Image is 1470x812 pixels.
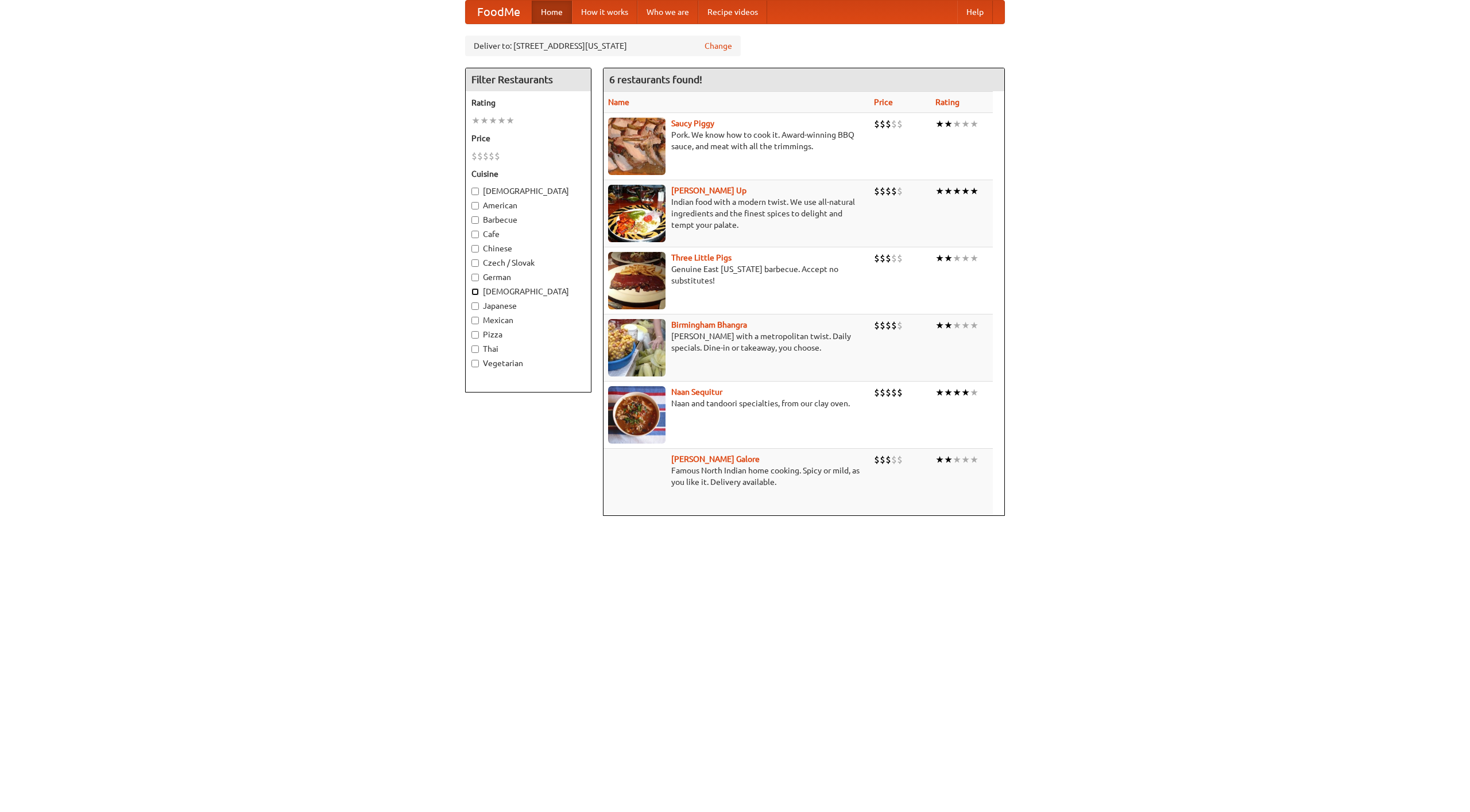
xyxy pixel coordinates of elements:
a: Change [705,40,732,52]
img: saucy.jpg [608,118,666,175]
p: Famous North Indian home cooking. Spicy or mild, as you like it. Delivery available. [608,465,865,488]
b: Birmingham Bhangra [671,320,747,329]
label: Czech / Slovak [471,257,585,269]
li: $ [489,150,494,162]
li: ★ [471,114,480,127]
a: Rating [935,98,960,107]
li: $ [874,386,880,399]
img: bhangra.jpg [608,319,666,376]
li: ★ [970,386,978,399]
li: $ [897,319,903,332]
li: ★ [944,185,953,197]
label: Vegetarian [471,358,585,369]
input: Barbecue [471,216,479,224]
a: Price [874,98,893,107]
input: German [471,274,479,281]
li: $ [874,185,880,197]
p: [PERSON_NAME] with a metropolitan twist. Daily specials. Dine-in or takeaway, you choose. [608,331,865,353]
li: ★ [935,185,944,197]
input: Vegetarian [471,360,479,367]
li: ★ [961,252,970,265]
li: $ [483,150,489,162]
li: ★ [935,118,944,130]
h4: Filter Restaurants [466,68,591,91]
div: Deliver to: [STREET_ADDRESS][US_STATE] [465,36,741,56]
a: Home [532,1,572,24]
li: ★ [953,386,961,399]
a: FoodMe [466,1,532,24]
input: Japanese [471,302,479,310]
label: Chinese [471,243,585,254]
label: [DEMOGRAPHIC_DATA] [471,286,585,297]
li: $ [885,386,891,399]
li: ★ [970,185,978,197]
li: ★ [506,114,514,127]
h5: Cuisine [471,168,585,180]
label: Thai [471,343,585,355]
li: ★ [935,453,944,466]
li: $ [874,319,880,332]
img: currygalore.jpg [608,453,666,511]
img: naansequitur.jpg [608,386,666,444]
input: Cafe [471,231,479,238]
li: ★ [970,319,978,332]
a: Name [608,98,629,107]
li: ★ [480,114,489,127]
h5: Price [471,133,585,144]
a: Help [957,1,993,24]
a: Recipe videos [698,1,767,24]
li: $ [880,252,885,265]
li: $ [885,319,891,332]
label: Pizza [471,329,585,340]
input: Chinese [471,245,479,252]
li: ★ [953,319,961,332]
a: Who we are [637,1,698,24]
label: [DEMOGRAPHIC_DATA] [471,185,585,197]
label: Barbecue [471,214,585,226]
li: $ [897,453,903,466]
li: ★ [953,252,961,265]
li: $ [891,252,897,265]
li: ★ [944,386,953,399]
li: $ [880,386,885,399]
p: Indian food with a modern twist. We use all-natural ingredients and the finest spices to delight ... [608,196,865,231]
li: $ [897,252,903,265]
li: $ [880,118,885,130]
li: ★ [944,118,953,130]
li: ★ [970,252,978,265]
li: $ [874,118,880,130]
li: ★ [953,118,961,130]
a: [PERSON_NAME] Galore [671,454,760,464]
li: $ [880,453,885,466]
li: ★ [953,453,961,466]
li: ★ [970,453,978,466]
a: Three Little Pigs [671,253,732,262]
label: Mexican [471,314,585,326]
a: [PERSON_NAME] Up [671,186,746,195]
li: $ [885,252,891,265]
label: Japanese [471,300,585,312]
li: $ [874,453,880,466]
li: $ [885,185,891,197]
li: ★ [944,453,953,466]
label: American [471,200,585,211]
li: $ [471,150,477,162]
b: Naan Sequitur [671,387,722,397]
li: $ [897,118,903,130]
a: Saucy Piggy [671,119,714,128]
li: $ [494,150,500,162]
li: ★ [489,114,497,127]
input: American [471,202,479,209]
li: $ [891,319,897,332]
li: ★ [935,386,944,399]
li: ★ [961,185,970,197]
li: $ [897,386,903,399]
label: German [471,271,585,283]
li: $ [885,453,891,466]
h5: Rating [471,97,585,108]
input: Pizza [471,331,479,339]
